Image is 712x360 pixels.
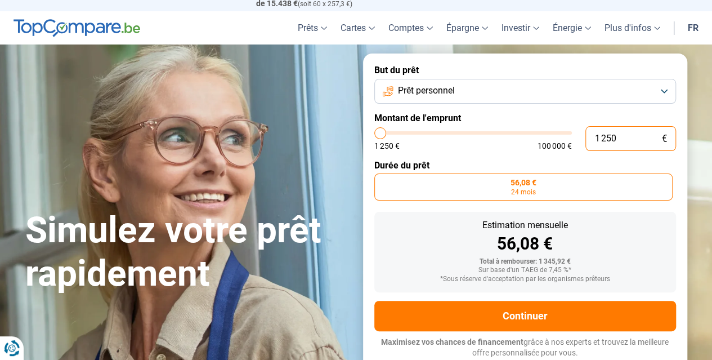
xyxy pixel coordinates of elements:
[374,65,676,75] label: But du prêt
[662,134,667,144] span: €
[334,11,382,45] a: Cartes
[511,189,536,195] span: 24 mois
[382,11,440,45] a: Comptes
[291,11,334,45] a: Prêts
[598,11,667,45] a: Plus d'infos
[383,258,667,266] div: Total à rembourser: 1 345,92 €
[538,142,572,150] span: 100 000 €
[374,301,676,331] button: Continuer
[374,113,676,123] label: Montant de l'emprunt
[374,79,676,104] button: Prêt personnel
[440,11,495,45] a: Épargne
[383,221,667,230] div: Estimation mensuelle
[398,85,455,97] span: Prêt personnel
[374,142,400,150] span: 1 250 €
[381,337,523,346] span: Maximisez vos chances de financement
[383,266,667,274] div: Sur base d'un TAEG de 7,45 %*
[546,11,598,45] a: Énergie
[511,179,536,186] span: 56,08 €
[14,19,140,37] img: TopCompare
[383,275,667,283] div: *Sous réserve d'acceptation par les organismes prêteurs
[681,11,705,45] a: fr
[374,337,676,359] p: grâce à nos experts et trouvez la meilleure offre personnalisée pour vous.
[383,235,667,252] div: 56,08 €
[495,11,546,45] a: Investir
[374,160,676,171] label: Durée du prêt
[25,209,350,296] h1: Simulez votre prêt rapidement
